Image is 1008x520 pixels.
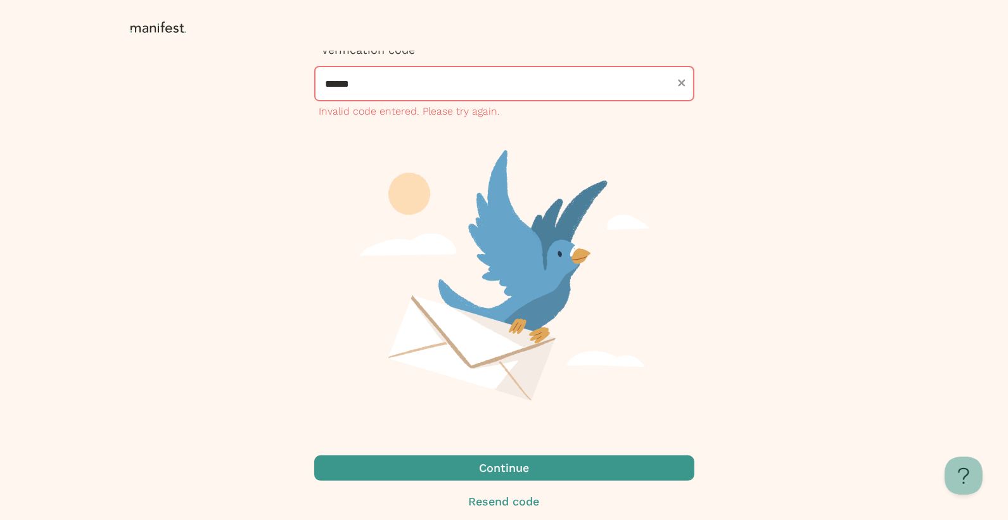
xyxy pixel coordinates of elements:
[319,104,501,119] p: Invalid code entered. Please try again.
[314,493,694,510] button: Resend code
[479,460,529,476] p: Continue
[314,147,694,402] img: verification code
[314,455,694,481] button: Continue
[945,457,983,495] iframe: Toggle Customer Support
